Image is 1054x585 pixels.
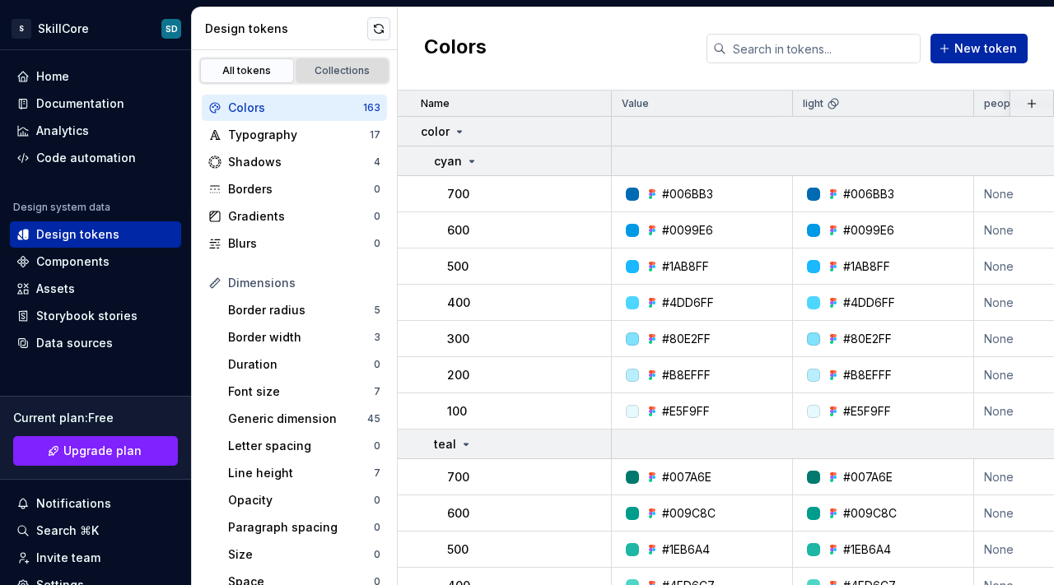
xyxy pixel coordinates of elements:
[228,154,374,170] div: Shadows
[36,226,119,243] div: Design tokens
[36,95,124,112] div: Documentation
[202,203,387,230] a: Gradients0
[228,383,374,400] div: Font size
[843,469,893,485] div: #007A6E
[447,295,470,311] p: 400
[13,410,178,426] div: Current plan : Free
[228,208,374,225] div: Gradients
[228,275,380,291] div: Dimensions
[374,439,380,453] div: 0
[374,331,380,344] div: 3
[10,248,181,275] a: Components
[10,303,181,329] a: Storybook stories
[10,330,181,356] a: Data sources
[228,235,374,252] div: Blurs
[370,128,380,142] div: 17
[222,541,387,568] a: Size0
[843,331,892,347] div: #80E2FF
[10,221,181,248] a: Design tokens
[374,548,380,561] div: 0
[367,412,380,425] div: 45
[36,522,99,539] div: Search ⌘K
[228,492,374,508] div: Opacity
[662,505,716,522] div: #009C8C
[843,505,897,522] div: #009C8C
[10,276,181,302] a: Assets
[222,406,387,432] a: Generic dimension45
[36,123,89,139] div: Analytics
[222,297,387,323] a: Border radius5
[10,518,181,544] button: Search ⌘K
[374,467,380,480] div: 7
[36,253,110,270] div: Components
[374,385,380,398] div: 7
[205,21,367,37] div: Design tokens
[301,64,384,77] div: Collections
[36,308,138,324] div: Storybook stories
[662,258,709,275] div: #1AB8FF
[36,550,100,566] div: Invite team
[447,331,469,347] p: 300
[10,63,181,90] a: Home
[930,34,1028,63] button: New token
[374,304,380,317] div: 5
[10,145,181,171] a: Code automation
[662,186,713,202] div: #006BB3
[843,222,894,239] div: #0099E6
[228,181,374,197] div: Borders
[374,210,380,223] div: 0
[726,34,921,63] input: Search in tokens...
[228,411,367,427] div: Generic dimension
[228,100,363,116] div: Colors
[662,222,713,239] div: #0099E6
[843,403,891,420] div: #E5F9FF
[447,186,469,202] p: 700
[202,95,387,121] a: Colors163
[434,436,456,453] p: teal
[228,302,374,318] div: Border radius
[228,519,374,536] div: Paragraph spacing
[12,19,31,39] div: S
[36,150,136,166] div: Code automation
[622,97,649,110] p: Value
[447,505,469,522] p: 600
[38,21,89,37] div: SkillCore
[843,258,890,275] div: #1AB8FF
[222,378,387,405] a: Font size7
[843,186,894,202] div: #006BB3
[228,329,374,346] div: Border width
[10,490,181,517] button: Notifications
[447,469,469,485] p: 700
[803,97,823,110] p: light
[202,176,387,202] a: Borders0
[434,153,462,169] p: cyan
[374,183,380,196] div: 0
[662,469,711,485] div: #007A6E
[10,545,181,571] a: Invite team
[202,122,387,148] a: Typography17
[228,546,374,563] div: Size
[10,91,181,117] a: Documentation
[421,123,450,140] p: color
[222,324,387,351] a: Border width3
[228,465,374,481] div: Line height
[3,11,188,46] button: SSkillCoreSD
[447,258,469,275] p: 500
[363,101,380,114] div: 163
[662,367,711,383] div: #B8EFFF
[447,403,467,420] p: 100
[954,40,1017,57] span: New token
[36,495,111,512] div: Notifications
[222,460,387,486] a: Line height7
[13,201,110,214] div: Design system data
[374,156,380,169] div: 4
[843,295,895,311] div: #4DD6FF
[228,356,374,373] div: Duration
[36,68,69,85] div: Home
[166,22,178,35] div: SD
[228,127,370,143] div: Typography
[662,541,710,558] div: #1EB6A4
[10,118,181,144] a: Analytics
[36,335,113,351] div: Data sources
[206,64,288,77] div: All tokens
